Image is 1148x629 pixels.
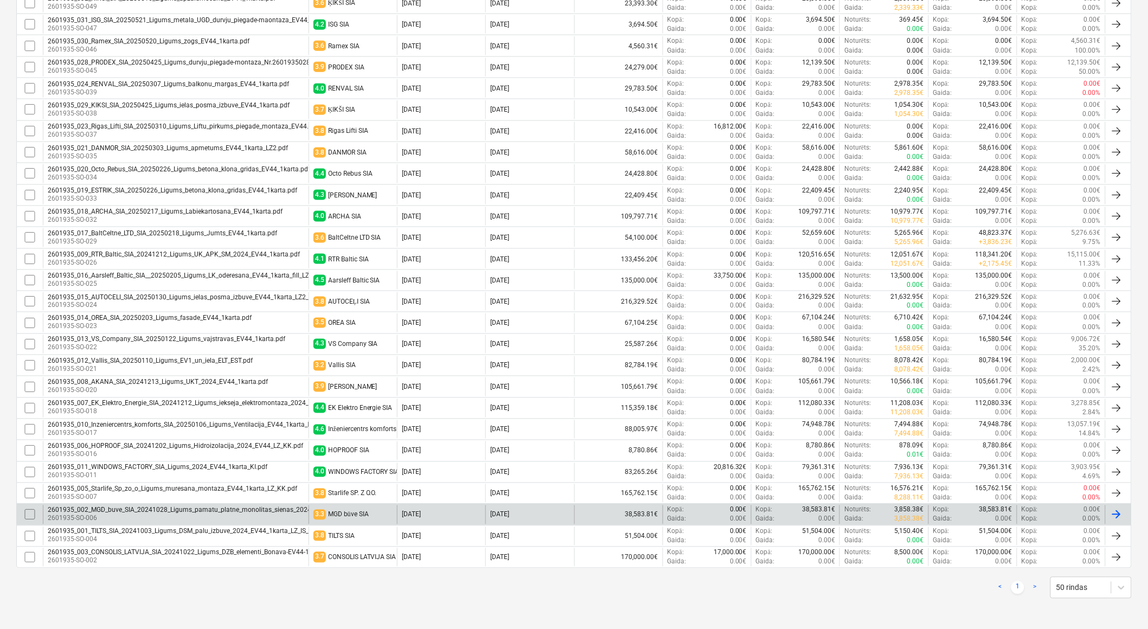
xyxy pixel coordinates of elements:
[933,79,950,88] p: Kopā :
[756,24,775,34] p: Gaida :
[818,195,835,204] p: 0.00€
[730,152,747,162] p: 0.00€
[730,174,747,183] p: 0.00€
[907,174,924,183] p: 0.00€
[996,67,1012,76] p: 0.00€
[48,24,360,33] p: 2601935-SO-047
[668,15,684,24] p: Kopā :
[756,216,775,226] p: Gaida :
[668,195,687,204] p: Gaida :
[313,190,326,200] span: 4.3
[48,16,360,24] div: 2601935_031_ISG_SIA_20250521_Ligums_metala_UGD_durvju_piegade-maontaza_EV44_1karta_19.05.pdf
[1084,164,1101,174] p: 0.00€
[1022,143,1038,152] p: Kopā :
[802,100,835,110] p: 10,543.00€
[1083,131,1101,140] p: 0.00%
[313,126,326,136] span: 3.8
[328,170,373,177] div: Octo Rebus SIA
[844,15,871,24] p: Noturēts :
[756,207,772,216] p: Kopā :
[933,143,950,152] p: Kopā :
[574,441,663,460] div: 8,780.86€
[844,79,871,88] p: Noturēts :
[730,207,747,216] p: 0.00€
[933,67,952,76] p: Gaida :
[844,88,863,98] p: Gaida :
[714,122,747,131] p: 16,812.00€
[756,110,775,119] p: Gaida :
[490,21,509,28] div: [DATE]
[48,130,318,139] p: 2601935-SO-037
[48,45,249,54] p: 2601935-SO-046
[1075,46,1101,55] p: 100.00%
[802,164,835,174] p: 24,428.80€
[1079,67,1101,76] p: 50.00%
[818,24,835,34] p: 0.00€
[1084,143,1101,152] p: 0.00€
[490,149,509,156] div: [DATE]
[48,144,288,152] div: 2601935_021_DANMOR_SIA_20250303_Ligums_apmetums_EV44_1karta_LZ2.pdf
[979,122,1012,131] p: 22,416.00€
[574,122,663,140] div: 22,416.00€
[979,164,1012,174] p: 24,428.80€
[668,24,687,34] p: Gaida :
[1083,110,1101,119] p: 0.00%
[907,36,924,46] p: 0.00€
[933,195,952,204] p: Gaida :
[402,213,421,220] div: [DATE]
[818,88,835,98] p: 0.00€
[802,79,835,88] p: 29,783.50€
[328,42,360,50] div: Ramex SIA
[933,164,950,174] p: Kopā :
[48,109,290,118] p: 2601935-SO-038
[490,42,509,50] div: [DATE]
[402,85,421,92] div: [DATE]
[402,149,421,156] div: [DATE]
[933,131,952,140] p: Gaida :
[402,106,421,113] div: [DATE]
[574,271,663,290] div: 135,000.00€
[891,207,924,216] p: 10,979.77€
[313,147,326,158] span: 3.8
[574,36,663,55] div: 4,560.31€
[818,110,835,119] p: 0.00€
[756,164,772,174] p: Kopā :
[895,143,924,152] p: 5,861.60€
[844,152,863,162] p: Gaida :
[756,100,772,110] p: Kopā :
[574,335,663,354] div: 25,587.26€
[1084,100,1101,110] p: 0.00€
[668,122,684,131] p: Kopā :
[574,207,663,226] div: 109,797.71€
[574,313,663,332] div: 67,104.25€
[48,101,290,109] div: 2601935_029_KIKSI_SIA_20250425_Ligums_ielas_posma_izbuve_EV44_1karta.pdf
[328,106,355,114] div: ĶIKŠI SIA
[802,143,835,152] p: 58,616.00€
[996,174,1012,183] p: 0.00€
[730,216,747,226] p: 0.00€
[895,3,924,12] p: 2,339.33€
[756,58,772,67] p: Kopā :
[730,67,747,76] p: 0.00€
[844,216,863,226] p: Gaida :
[668,207,684,216] p: Kopā :
[48,37,249,45] div: 2601935_030_Ramex_SIA_20250520_Ligums_zogs_EV44_1karta.pdf
[756,88,775,98] p: Gaida :
[907,122,924,131] p: 0.00€
[574,100,663,119] div: 10,543.00€
[730,164,747,174] p: 0.00€
[668,152,687,162] p: Gaida :
[802,58,835,67] p: 12,139.50€
[1022,207,1038,216] p: Kopā :
[730,186,747,195] p: 0.00€
[1022,3,1038,12] p: Kopā :
[1022,174,1038,183] p: Kopā :
[818,3,835,12] p: 0.00€
[730,3,747,12] p: 0.00€
[844,100,871,110] p: Noturēts :
[1068,58,1101,67] p: 12,139.50€
[730,36,747,46] p: 0.00€
[996,131,1012,140] p: 0.00€
[933,3,952,12] p: Gaida :
[1022,36,1038,46] p: Kopā :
